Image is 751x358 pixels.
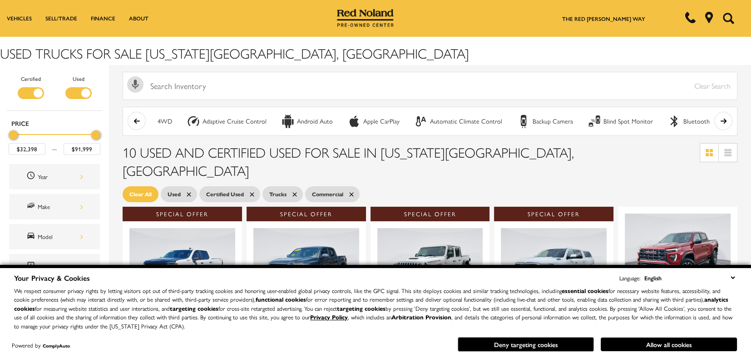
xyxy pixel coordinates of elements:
[337,304,385,313] strong: targeting cookies
[9,143,45,155] input: Minimum
[182,112,272,131] button: Adaptive Cruise ControlAdaptive Cruise Control
[256,295,306,303] strong: functional cookies
[517,114,530,128] div: Backup Camera
[123,72,737,100] input: Search Inventory
[9,130,18,139] div: Minimum Price
[458,337,594,352] button: Deny targeting cookies
[9,194,100,219] div: MakeMake
[662,112,715,131] button: BluetoothBluetooth
[562,15,645,23] a: The Red [PERSON_NAME] Way
[9,164,100,189] div: YearYear
[276,112,338,131] button: Android AutoAndroid Auto
[430,117,502,125] div: Automatic Climate Control
[187,114,200,128] div: Adaptive Cruise Control
[310,313,348,321] a: Privacy Policy
[203,117,267,125] div: Adaptive Cruise Control
[337,12,394,21] a: Red Noland Pre-Owned
[683,117,710,125] div: Bluetooth
[619,275,640,281] div: Language:
[43,343,70,349] a: ComplyAuto
[409,112,507,131] button: Automatic Climate ControlAutomatic Climate Control
[64,143,100,155] input: Maximum
[494,207,613,221] div: Special Offer
[26,201,38,213] span: Make
[377,228,483,308] img: 2021 Jeep Gladiator Mojave
[26,171,38,183] span: Year
[158,117,172,125] div: 4WD
[363,117,400,125] div: Apple CarPlay
[347,114,361,128] div: Apple CarPlay
[14,273,90,283] span: Your Privacy & Cookies
[12,343,70,348] div: Powered by
[170,304,218,313] strong: targeting cookies
[371,207,490,221] div: Special Offer
[168,189,181,200] span: Used
[714,112,732,130] button: scroll right
[14,286,737,331] p: We respect consumer privacy rights by letting visitors opt out of third-party tracking cookies an...
[603,117,653,125] div: Blind Spot Monitor
[128,112,146,130] button: scroll left
[129,228,235,308] img: 2020 Chevrolet Silverado 1500 LT Trail Boss
[153,112,177,131] button: 4WD
[297,117,333,125] div: Android Auto
[38,262,83,272] div: Trim
[642,273,737,283] select: Language Select
[38,232,83,242] div: Model
[123,207,242,221] div: Special Offer
[719,0,737,36] button: Open the search field
[583,112,658,131] button: Blind Spot MonitorBlind Spot Monitor
[26,231,38,243] span: Model
[667,114,681,128] div: Bluetooth
[414,114,428,128] div: Automatic Climate Control
[7,74,102,110] div: Filter by Vehicle Type
[9,254,100,279] div: TrimTrim
[337,9,394,27] img: Red Noland Pre-Owned
[281,114,295,128] div: Android Auto
[9,127,100,155] div: Price
[533,117,573,125] div: Backup Camera
[127,76,143,93] svg: Click to toggle on voice search
[512,112,578,131] button: Backup CameraBackup Camera
[73,74,84,83] label: Used
[312,189,343,200] span: Commercial
[21,74,41,83] label: Certified
[562,286,608,295] strong: essential cookies
[625,214,731,293] img: 2024 GMC Canyon AT4
[501,228,607,308] img: 2022 Ram 1500 Laramie Longhorn
[391,313,451,321] strong: Arbitration Provision
[247,207,366,221] div: Special Offer
[38,202,83,212] div: Make
[26,261,38,273] span: Trim
[91,130,100,139] div: Maximum Price
[206,189,244,200] span: Certified Used
[123,142,574,180] span: 10 Used and Certified Used for Sale in [US_STATE][GEOGRAPHIC_DATA], [GEOGRAPHIC_DATA]
[269,189,287,200] span: Trucks
[11,119,98,127] h5: Price
[588,114,601,128] div: Blind Spot Monitor
[38,172,83,182] div: Year
[129,189,152,200] span: Clear All
[9,224,100,249] div: ModelModel
[253,228,359,308] img: 2018 Toyota Tacoma TRD Off-Road
[342,112,405,131] button: Apple CarPlayApple CarPlay
[601,338,737,351] button: Allow all cookies
[14,295,728,313] strong: analytics cookies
